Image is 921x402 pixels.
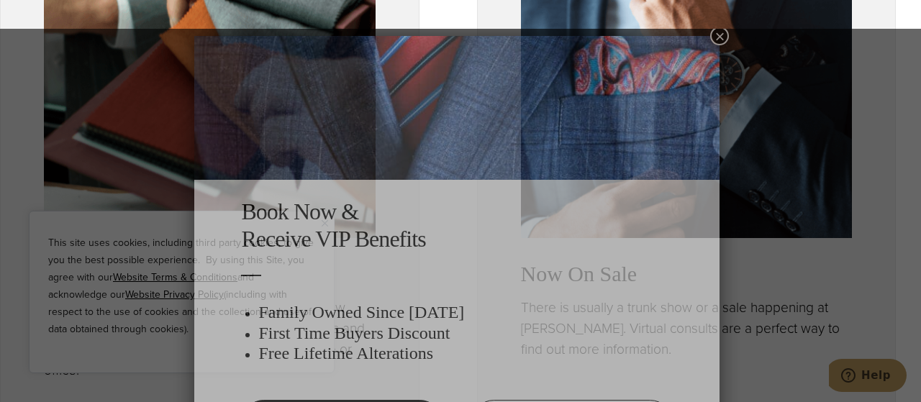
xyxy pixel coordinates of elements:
[241,198,673,253] h2: Book Now & Receive VIP Benefits
[710,27,729,45] button: Close
[32,10,62,23] span: Help
[258,343,673,364] h3: Free Lifetime Alterations
[258,323,673,344] h3: First Time Buyers Discount
[258,302,673,323] h3: Family Owned Since [DATE]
